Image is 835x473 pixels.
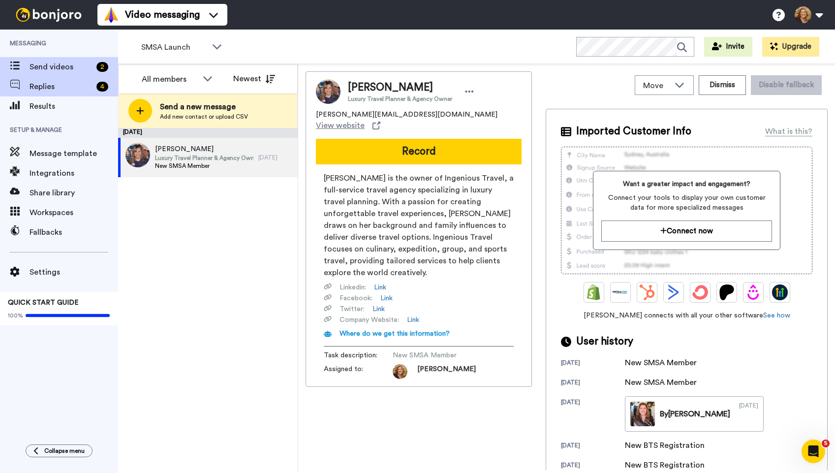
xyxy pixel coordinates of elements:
[625,396,764,432] a: By[PERSON_NAME][DATE]
[601,179,773,189] span: Want a greater impact and engagement?
[316,120,365,131] span: View website
[393,364,407,379] img: 774dacc1-bfc2-49e5-a2da-327ccaf1489a-1725045774.jpg
[586,284,602,300] img: Shopify
[316,110,497,120] span: [PERSON_NAME][EMAIL_ADDRESS][DOMAIN_NAME]
[822,440,830,447] span: 5
[340,330,450,337] span: Where do we get this information?
[719,284,735,300] img: Patreon
[407,315,419,325] a: Link
[141,41,207,53] span: SMSA Launch
[155,154,253,162] span: Luxury Travel Planner & Agency Owner
[751,75,822,95] button: Disable fallback
[324,350,393,360] span: Task description :
[561,359,625,369] div: [DATE]
[340,293,372,303] span: Facebook :
[625,459,705,471] div: New BTS Registration
[30,61,93,73] span: Send videos
[802,440,825,463] iframe: Intercom live chat
[601,193,773,213] span: Connect your tools to display your own customer data for more specialized messages
[576,334,633,349] span: User history
[692,284,708,300] img: ConvertKit
[765,126,812,137] div: What is this?
[30,81,93,93] span: Replies
[155,144,253,154] span: [PERSON_NAME]
[316,120,380,131] a: View website
[324,364,393,379] span: Assigned to:
[561,378,625,388] div: [DATE]
[372,304,385,314] a: Link
[639,284,655,300] img: Hubspot
[30,100,118,112] span: Results
[704,37,752,57] button: Invite
[30,148,118,159] span: Message template
[316,79,340,104] img: Image of Maria Stefanopoulos
[12,8,86,22] img: bj-logo-header-white.svg
[30,167,118,179] span: Integrations
[561,311,812,320] span: [PERSON_NAME] connects with all your other software
[96,62,108,72] div: 2
[155,162,253,170] span: New SMSA Member
[625,357,697,369] div: New SMSA Member
[103,7,119,23] img: vm-color.svg
[739,402,758,426] div: [DATE]
[118,128,298,138] div: [DATE]
[772,284,788,300] img: GoHighLevel
[348,80,452,95] span: [PERSON_NAME]
[96,82,108,92] div: 4
[44,447,85,455] span: Collapse menu
[142,73,198,85] div: All members
[380,293,393,303] a: Link
[393,350,486,360] span: New SMSA Member
[561,398,625,432] div: [DATE]
[625,377,697,388] div: New SMSA Member
[745,284,761,300] img: Drip
[30,187,118,199] span: Share library
[340,315,399,325] span: Company Website :
[160,101,248,113] span: Send a new message
[340,283,366,292] span: Linkedin :
[30,226,118,238] span: Fallbacks
[316,139,522,164] button: Record
[258,154,293,161] div: [DATE]
[576,124,691,139] span: Imported Customer Info
[125,143,150,167] img: c80e2523-ed90-43d6-a3eb-b1334d314795.jpg
[660,408,730,420] div: By [PERSON_NAME]
[666,284,681,300] img: ActiveCampaign
[699,75,746,95] button: Dismiss
[30,207,118,219] span: Workspaces
[417,364,476,379] span: [PERSON_NAME]
[348,95,452,103] span: Luxury Travel Planner & Agency Owner
[340,304,365,314] span: Twitter :
[226,69,282,89] button: Newest
[374,283,386,292] a: Link
[8,299,79,306] span: QUICK START GUIDE
[561,461,625,471] div: [DATE]
[643,80,670,92] span: Move
[613,284,628,300] img: Ontraport
[561,441,625,451] div: [DATE]
[762,37,819,57] button: Upgrade
[8,312,23,319] span: 100%
[125,8,200,22] span: Video messaging
[324,172,514,279] span: [PERSON_NAME] is the owner of Ingenious Travel, a full-service travel agency specializing in luxu...
[26,444,93,457] button: Collapse menu
[630,402,655,426] img: eb53abdf-ba3e-4f6c-a14e-13316d3689ca-thumb.jpg
[763,312,790,319] a: See how
[30,266,118,278] span: Settings
[601,221,773,242] button: Connect now
[160,113,248,121] span: Add new contact or upload CSV
[625,440,705,451] div: New BTS Registration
